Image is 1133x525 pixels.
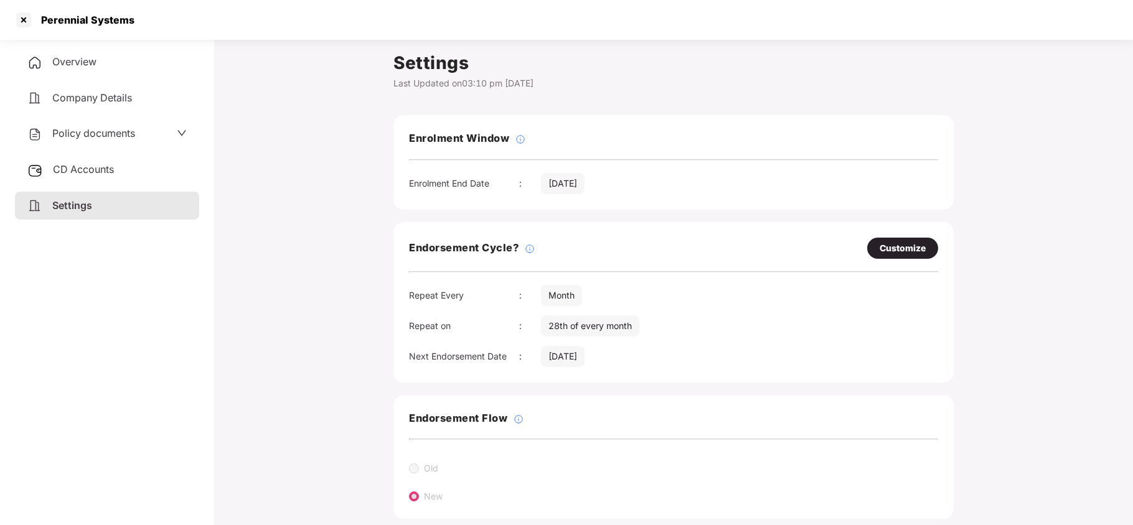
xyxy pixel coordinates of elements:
img: svg+xml;base64,PHN2ZyBpZD0iSW5mb18tXzMyeDMyIiBkYXRhLW5hbWU9IkluZm8gLSAzMngzMiIgeG1sbnM9Imh0dHA6Ly... [515,134,525,144]
img: svg+xml;base64,PHN2ZyB4bWxucz0iaHR0cDovL3d3dy53My5vcmcvMjAwMC9zdmciIHdpZHRoPSIyNCIgaGVpZ2h0PSIyNC... [27,198,42,213]
div: Month [541,285,582,306]
img: svg+xml;base64,PHN2ZyB4bWxucz0iaHR0cDovL3d3dy53My5vcmcvMjAwMC9zdmciIHdpZHRoPSIyNCIgaGVpZ2h0PSIyNC... [27,55,42,70]
div: Perennial Systems [34,14,134,26]
div: Next Endorsement Date [409,350,519,363]
div: : [519,177,541,190]
img: svg+xml;base64,PHN2ZyBpZD0iSW5mb18tXzMyeDMyIiBkYXRhLW5hbWU9IkluZm8gLSAzMngzMiIgeG1sbnM9Imh0dHA6Ly... [514,414,524,424]
span: Company Details [52,91,132,104]
div: : [519,289,541,302]
div: Customize [880,241,926,255]
img: svg+xml;base64,PHN2ZyB3aWR0aD0iMjUiIGhlaWdodD0iMjQiIHZpZXdCb3g9IjAgMCAyNSAyNCIgZmlsbD0ibm9uZSIgeG... [27,163,43,178]
div: Last Updated on 03:10 pm [DATE] [393,77,954,90]
span: CD Accounts [53,163,114,175]
div: : [519,319,541,333]
h3: Endorsement Cycle? [409,240,519,256]
img: svg+xml;base64,PHN2ZyB4bWxucz0iaHR0cDovL3d3dy53My5vcmcvMjAwMC9zdmciIHdpZHRoPSIyNCIgaGVpZ2h0PSIyNC... [27,127,42,142]
div: Repeat Every [409,289,519,302]
h1: Settings [393,49,954,77]
span: Settings [52,199,92,211]
label: New [424,491,443,501]
div: [DATE] [541,173,585,194]
span: Policy documents [52,127,135,139]
h3: Enrolment Window [409,131,509,147]
div: [DATE] [541,346,585,367]
span: down [177,128,187,138]
div: Repeat on [409,319,519,333]
div: : [519,350,541,363]
span: Overview [52,55,96,68]
div: 28th of every month [541,315,639,337]
label: Old [424,463,438,473]
div: Enrolment End Date [409,177,519,190]
img: svg+xml;base64,PHN2ZyBpZD0iSW5mb18tXzMyeDMyIiBkYXRhLW5hbWU9IkluZm8gLSAzMngzMiIgeG1sbnM9Imh0dHA6Ly... [525,244,535,254]
img: svg+xml;base64,PHN2ZyB4bWxucz0iaHR0cDovL3d3dy53My5vcmcvMjAwMC9zdmciIHdpZHRoPSIyNCIgaGVpZ2h0PSIyNC... [27,91,42,106]
h3: Endorsement Flow [409,411,507,427]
